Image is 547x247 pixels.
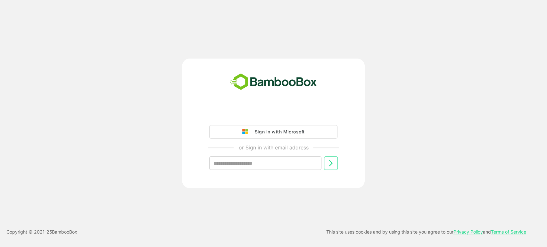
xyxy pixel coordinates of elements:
[453,229,483,235] a: Privacy Policy
[491,229,526,235] a: Terms of Service
[326,228,526,236] p: This site uses cookies and by using this site you agree to our and
[209,125,337,139] button: Sign in with Microsoft
[6,228,77,236] p: Copyright © 2021- 25 BambooBox
[206,107,341,121] iframe: Sign in with Google Button
[242,129,251,135] img: google
[251,128,304,136] div: Sign in with Microsoft
[227,71,320,92] img: bamboobox
[238,144,308,151] p: or Sign in with email address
